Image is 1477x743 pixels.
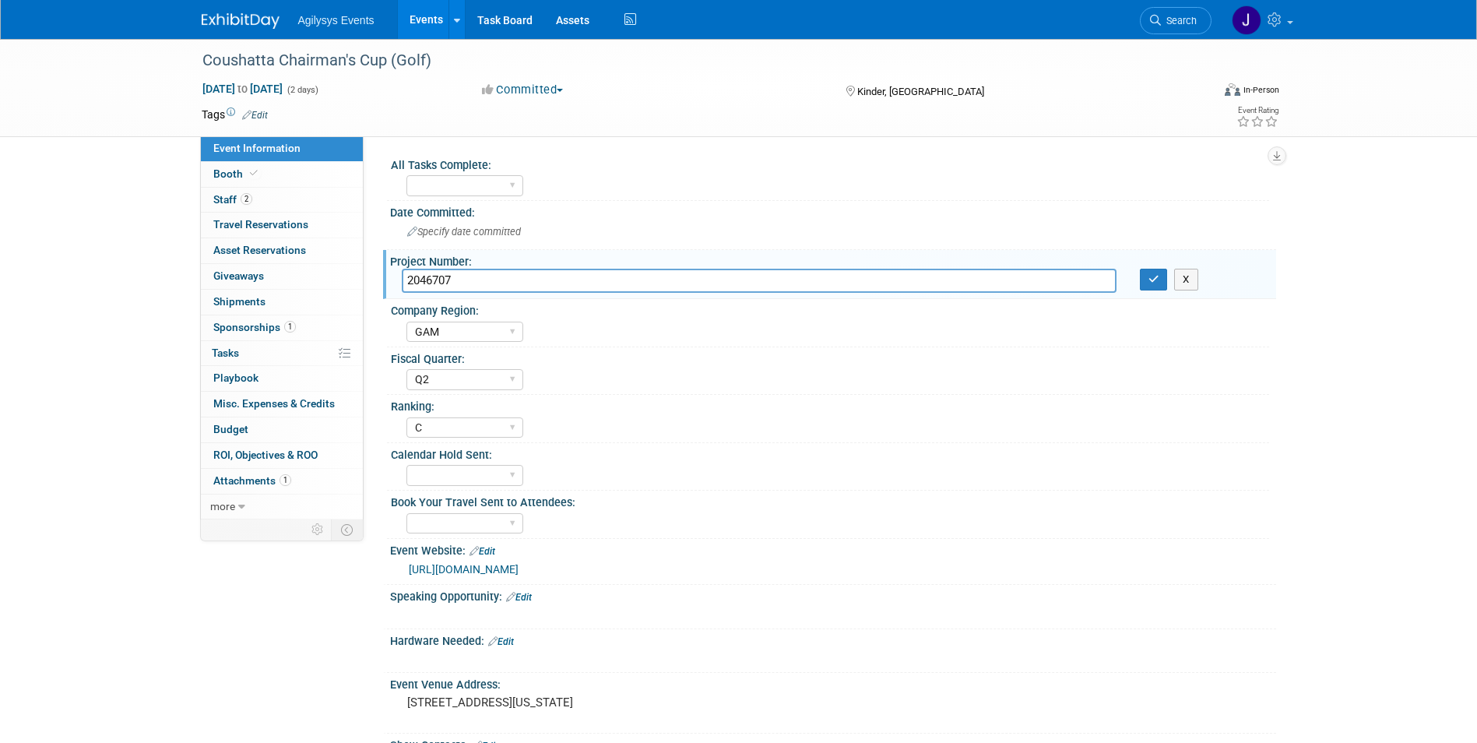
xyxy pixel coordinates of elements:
[213,474,291,487] span: Attachments
[202,13,280,29] img: ExhibitDay
[202,82,283,96] span: [DATE] [DATE]
[201,315,363,340] a: Sponsorships1
[391,395,1269,414] div: Ranking:
[1232,5,1261,35] img: Jennifer Bridell
[213,269,264,282] span: Giveaways
[241,193,252,205] span: 2
[331,519,363,540] td: Toggle Event Tabs
[1140,7,1211,34] a: Search
[1120,81,1280,104] div: Event Format
[1174,269,1198,291] button: X
[201,162,363,187] a: Booth
[391,443,1269,463] div: Calendar Hold Sent:
[390,201,1276,220] div: Date Committed:
[213,321,296,333] span: Sponsorships
[469,546,495,557] a: Edit
[390,250,1276,269] div: Project Number:
[1236,107,1278,114] div: Event Rating
[213,449,318,461] span: ROI, Objectives & ROO
[857,86,984,97] span: Kinder, [GEOGRAPHIC_DATA]
[304,519,332,540] td: Personalize Event Tab Strip
[201,443,363,468] a: ROI, Objectives & ROO
[201,136,363,161] a: Event Information
[390,585,1276,605] div: Speaking Opportunity:
[477,82,569,98] button: Committed
[201,188,363,213] a: Staff2
[407,695,742,710] pre: [STREET_ADDRESS][US_STATE]
[1161,15,1197,26] span: Search
[213,371,258,384] span: Playbook
[210,500,235,512] span: more
[407,226,521,238] span: Specify date committed
[213,423,248,435] span: Budget
[197,47,1188,75] div: Coushatta Chairman's Cup (Golf)
[1225,83,1240,96] img: Format-Inperson.png
[1243,84,1279,96] div: In-Person
[201,417,363,442] a: Budget
[201,469,363,494] a: Attachments1
[242,110,268,121] a: Edit
[390,629,1276,650] div: Hardware Needed:
[284,321,296,333] span: 1
[213,142,301,154] span: Event Information
[280,474,291,486] span: 1
[390,539,1276,559] div: Event Website:
[201,495,363,519] a: more
[201,392,363,417] a: Misc. Expenses & Credits
[213,295,266,308] span: Shipments
[506,592,532,603] a: Edit
[409,563,519,576] a: [URL][DOMAIN_NAME]
[213,218,308,231] span: Travel Reservations
[390,673,1276,692] div: Event Venue Address:
[201,238,363,263] a: Asset Reservations
[201,213,363,238] a: Travel Reservations
[391,347,1269,367] div: Fiscal Quarter:
[488,636,514,647] a: Edit
[213,167,261,180] span: Booth
[213,193,252,206] span: Staff
[286,85,318,95] span: (2 days)
[391,153,1269,173] div: All Tasks Complete:
[201,290,363,315] a: Shipments
[250,169,258,178] i: Booth reservation complete
[201,341,363,366] a: Tasks
[202,107,268,122] td: Tags
[298,14,375,26] span: Agilysys Events
[391,299,1269,319] div: Company Region:
[213,397,335,410] span: Misc. Expenses & Credits
[212,347,239,359] span: Tasks
[213,244,306,256] span: Asset Reservations
[235,83,250,95] span: to
[391,491,1269,510] div: Book Your Travel Sent to Attendees:
[201,366,363,391] a: Playbook
[201,264,363,289] a: Giveaways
